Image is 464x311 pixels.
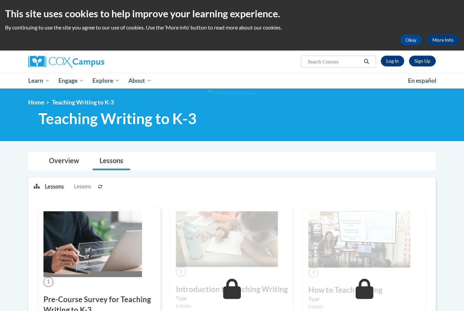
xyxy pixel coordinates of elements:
span: En español [408,77,436,84]
a: Overview [42,152,86,170]
span: Engage [58,77,84,85]
a: Engage [54,73,88,89]
span: Teaching Writing to K-3 [52,99,114,106]
img: Cox Campus [28,56,104,68]
button: Search [361,58,372,66]
img: Course Image [308,211,410,268]
div: Lesson [176,302,288,310]
h3: How to Teach Writing [308,285,421,295]
h3: Introduction to Teaching Writing [176,284,288,295]
h2: This site uses cookies to help improve your learning experience. [5,7,459,20]
input: Search Courses [307,58,361,66]
span: 2 [176,267,186,277]
img: Course Image [176,211,278,267]
a: About [124,73,156,89]
span: About [128,77,151,85]
button: Okay [400,35,422,45]
span: 1 [43,277,53,287]
label: Type [308,295,421,303]
a: Register [409,56,436,66]
img: Course Image [43,211,142,277]
div: Main menu [18,73,446,89]
a: Home [28,99,44,106]
span: Teaching Writing to K-3 [38,110,197,128]
span: Learn [28,77,50,85]
img: Section background [208,89,256,97]
a: Cox Campus [28,56,157,68]
span: Lessons [74,183,91,190]
p: By continuing to use the site you agree to our use of cookies. Use the ‘More info’ button to read... [5,24,459,31]
a: Learn [24,73,54,89]
p: Lessons [45,183,64,190]
a: Lessons [93,152,130,170]
span: 3 [308,268,318,277]
a: En español [404,74,441,88]
a: Log In [381,56,404,66]
a: More Info [427,35,459,45]
div: Lesson [308,303,421,310]
label: Type [176,295,288,302]
span: Explore [92,77,120,85]
a: Explore [88,73,124,89]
